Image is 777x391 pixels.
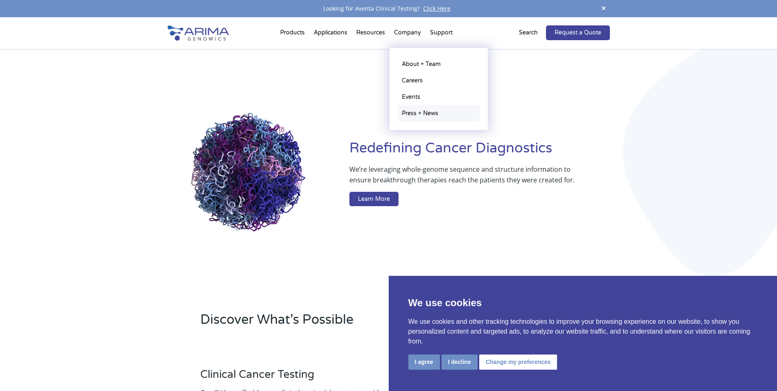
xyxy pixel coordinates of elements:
[479,355,557,370] button: Change my preferences
[200,368,423,387] h3: Clinical Cancer Testing
[398,73,480,89] a: Careers
[349,164,577,192] p: We’re leveraging whole-genome sequence and structure information to ensure breakthrough therapies...
[200,311,493,335] h2: Discover What’s Possible
[398,105,480,122] a: Press + News
[408,317,758,346] p: We use cookies and other tracking technologies to improve your browsing experience on our website...
[442,355,478,370] button: I decline
[398,89,480,105] a: Events
[349,192,399,207] a: Learn More
[408,355,440,370] button: I agree
[168,3,610,14] div: Looking for Aventa Clinical Testing?
[349,139,609,164] h1: Redefining Cancer Diagnostics
[546,25,610,40] a: Request a Quote
[168,25,229,41] img: Arima-Genomics-logo
[420,5,454,12] a: Click Here
[408,296,758,310] p: We use cookies
[519,27,538,38] p: Search
[398,56,480,73] a: About + Team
